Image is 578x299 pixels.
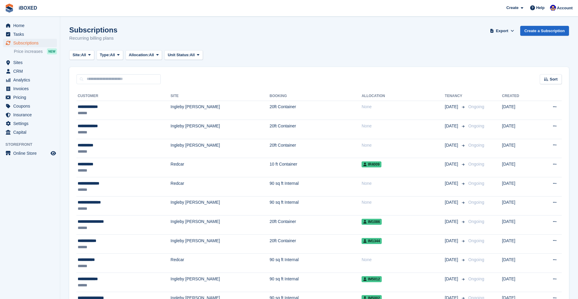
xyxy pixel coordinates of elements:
[468,257,484,262] span: Ongoing
[445,257,459,263] span: [DATE]
[496,28,508,34] span: Export
[536,5,545,11] span: Help
[445,238,459,244] span: [DATE]
[445,161,459,167] span: [DATE]
[557,5,573,11] span: Account
[468,219,484,224] span: Ongoing
[190,52,195,58] span: All
[270,196,362,215] td: 90 sq ft Internal
[550,5,556,11] img: Noor Rashid
[445,276,459,282] span: [DATE]
[506,5,518,11] span: Create
[362,161,381,167] span: IR4009
[445,123,459,129] span: [DATE]
[270,91,362,101] th: Booking
[3,111,57,119] a: menu
[489,26,515,36] button: Export
[14,49,43,54] span: Price increases
[100,52,110,58] span: Type:
[445,199,459,206] span: [DATE]
[13,119,49,128] span: Settings
[502,177,536,197] td: [DATE]
[502,101,536,120] td: [DATE]
[362,219,382,225] span: IM1086
[3,102,57,110] a: menu
[149,52,154,58] span: All
[3,58,57,67] a: menu
[69,50,94,60] button: Site: All
[13,111,49,119] span: Insurance
[270,120,362,139] td: 20ft Container
[69,26,117,34] h1: Subscriptions
[47,48,57,54] div: NEW
[445,142,459,148] span: [DATE]
[69,35,117,42] p: Recurring billing plans
[171,120,270,139] td: Ingleby [PERSON_NAME]
[171,177,270,197] td: Redcar
[171,196,270,215] td: Ingleby [PERSON_NAME]
[468,276,484,281] span: Ongoing
[13,21,49,30] span: Home
[171,158,270,177] td: Redcar
[3,21,57,30] a: menu
[362,104,445,110] div: None
[3,149,57,157] a: menu
[270,139,362,158] td: 20ft Container
[362,238,382,244] span: IM1344
[468,124,484,128] span: Ongoing
[168,52,190,58] span: Unit Status:
[171,101,270,120] td: Ingleby [PERSON_NAME]
[270,254,362,273] td: 90 sq ft Internal
[76,91,171,101] th: Customer
[171,91,270,101] th: Site
[468,162,484,166] span: Ongoing
[50,150,57,157] a: Preview store
[126,50,162,60] button: Allocation: All
[13,76,49,84] span: Analytics
[468,238,484,243] span: Ongoing
[445,104,459,110] span: [DATE]
[502,273,536,292] td: [DATE]
[13,84,49,93] span: Invoices
[468,200,484,205] span: Ongoing
[445,218,459,225] span: [DATE]
[164,50,203,60] button: Unit Status: All
[97,50,123,60] button: Type: All
[129,52,149,58] span: Allocation:
[3,84,57,93] a: menu
[445,91,466,101] th: Tenancy
[270,158,362,177] td: 10 ft Container
[16,3,39,13] a: iBOXED
[73,52,81,58] span: Site:
[110,52,115,58] span: All
[13,67,49,75] span: CRM
[3,93,57,102] a: menu
[502,91,536,101] th: Created
[5,4,14,13] img: stora-icon-8386f47178a22dfd0bd8f6a31ec36ba5ce8667c1dd55bd0f319d3a0aa187defe.svg
[468,143,484,148] span: Ongoing
[362,276,382,282] span: IM5012
[13,30,49,38] span: Tasks
[5,142,60,148] span: Storefront
[520,26,569,36] a: Create a Subscription
[362,257,445,263] div: None
[502,234,536,254] td: [DATE]
[171,139,270,158] td: Ingleby [PERSON_NAME]
[362,142,445,148] div: None
[270,234,362,254] td: 20ft Container
[468,104,484,109] span: Ongoing
[171,234,270,254] td: Ingleby [PERSON_NAME]
[550,76,558,82] span: Sort
[445,180,459,187] span: [DATE]
[3,30,57,38] a: menu
[171,215,270,235] td: Ingleby [PERSON_NAME]
[3,128,57,136] a: menu
[13,93,49,102] span: Pricing
[3,119,57,128] a: menu
[270,101,362,120] td: 20ft Container
[3,67,57,75] a: menu
[3,76,57,84] a: menu
[502,139,536,158] td: [DATE]
[13,58,49,67] span: Sites
[270,273,362,292] td: 90 sq ft Internal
